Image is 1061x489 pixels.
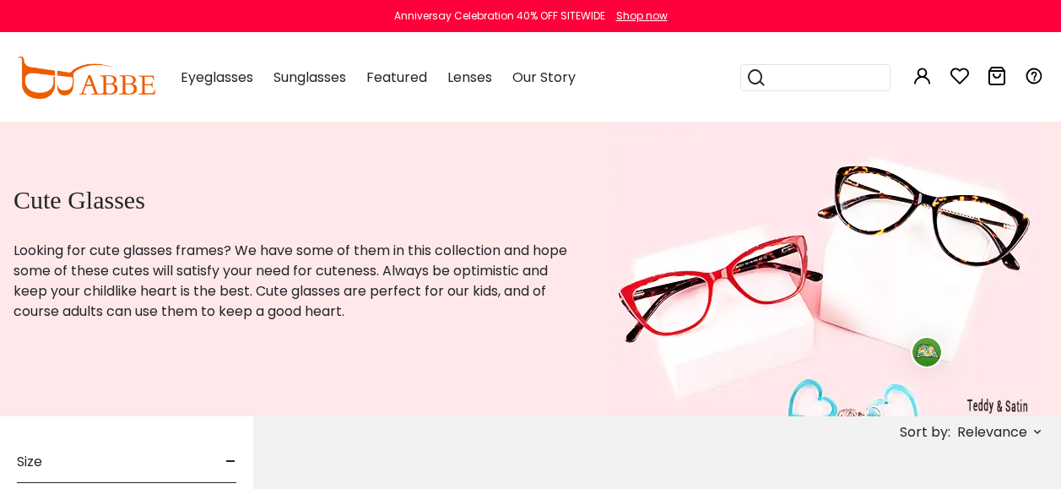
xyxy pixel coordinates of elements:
[273,68,346,87] span: Sunglasses
[608,8,668,23] a: Shop now
[17,57,155,99] img: abbeglasses.com
[181,68,253,87] span: Eyeglasses
[17,442,42,482] span: Size
[900,422,950,442] span: Sort by:
[957,417,1027,448] span: Relevance
[616,8,668,24] div: Shop now
[14,241,568,322] p: Looking for cute glasses frames? We have some of them in this collection and hope some of these c...
[14,185,568,215] h1: Cute Glasses
[512,68,576,87] span: Our Story
[610,121,1039,416] img: cute glasses
[394,8,605,24] div: Anniversay Celebration 40% OFF SITEWIDE
[225,442,236,482] span: -
[366,68,427,87] span: Featured
[447,68,492,87] span: Lenses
